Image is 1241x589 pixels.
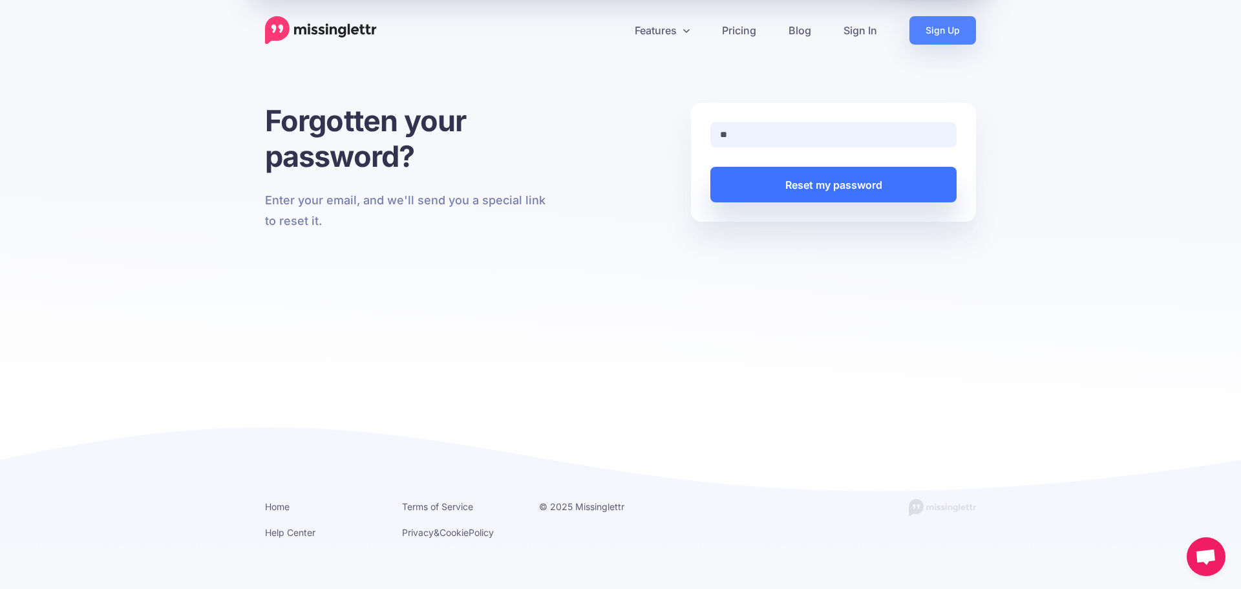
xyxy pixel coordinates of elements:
[265,501,290,512] a: Home
[539,498,657,515] li: © 2025 Missinglettr
[402,501,473,512] a: Terms of Service
[827,16,893,45] a: Sign In
[710,167,957,202] button: Reset my password
[440,527,469,538] a: Cookie
[1187,537,1225,576] div: Open chat
[265,190,550,231] p: Enter your email, and we'll send you a special link to reset it.
[706,16,772,45] a: Pricing
[265,527,315,538] a: Help Center
[402,527,434,538] a: Privacy
[772,16,827,45] a: Blog
[909,16,976,45] a: Sign Up
[265,103,550,174] h1: Forgotten your password?
[619,16,706,45] a: Features
[402,524,520,541] li: & Policy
